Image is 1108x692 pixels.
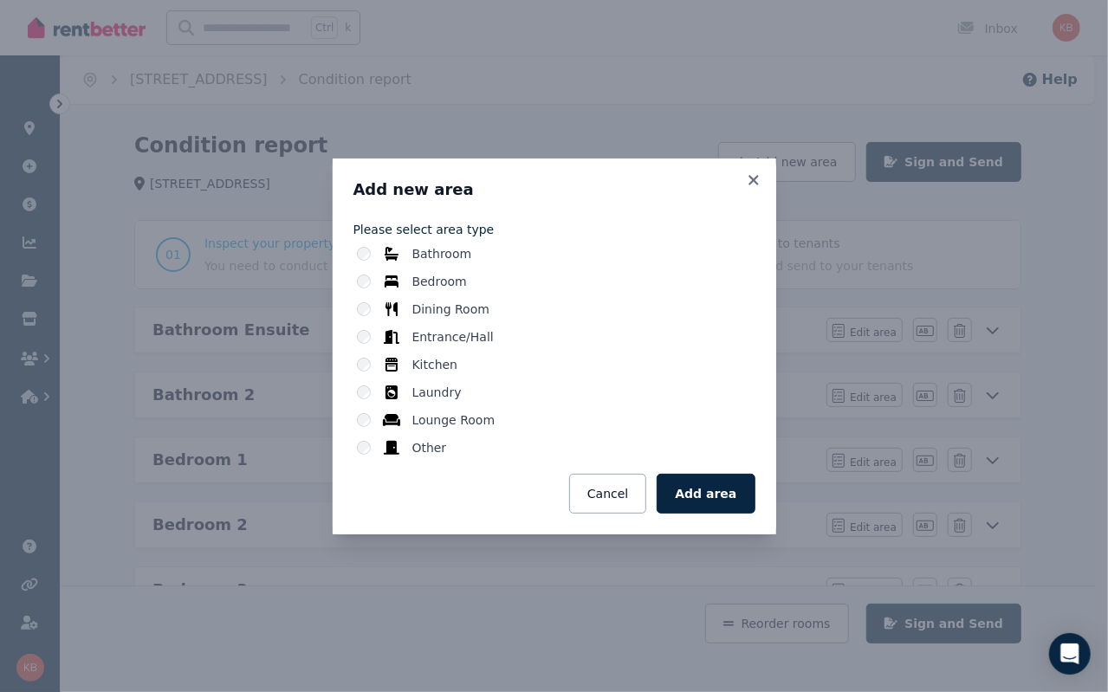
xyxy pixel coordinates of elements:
[569,474,646,514] button: Cancel
[412,273,467,290] label: Bedroom
[412,356,458,373] label: Kitchen
[412,411,496,429] label: Lounge Room
[353,179,755,200] h3: Add new area
[412,301,490,318] label: Dining Room
[412,384,462,401] label: Laundry
[412,439,447,456] label: Other
[353,221,755,238] label: Please select area type
[657,474,755,514] button: Add area
[1049,633,1091,675] div: Open Intercom Messenger
[412,245,472,262] label: Bathroom
[412,328,494,346] label: Entrance/Hall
